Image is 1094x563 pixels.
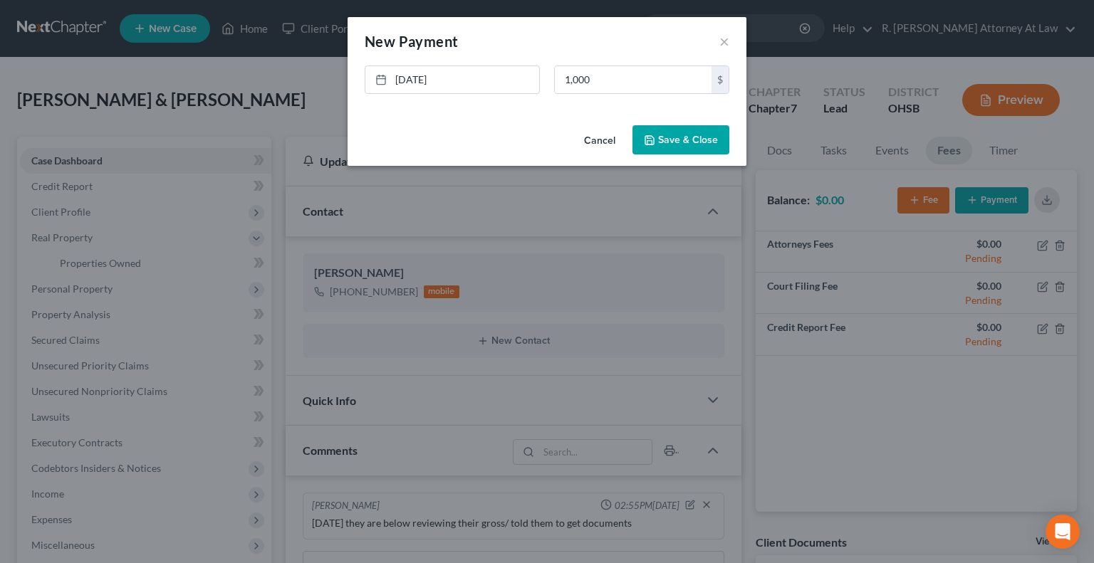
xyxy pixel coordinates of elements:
[555,66,712,93] input: 0.00
[632,125,729,155] button: Save & Close
[712,66,729,93] div: $
[1046,515,1080,549] div: Open Intercom Messenger
[573,127,627,155] button: Cancel
[719,33,729,50] button: ×
[365,33,458,50] span: New Payment
[365,66,539,93] a: [DATE]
